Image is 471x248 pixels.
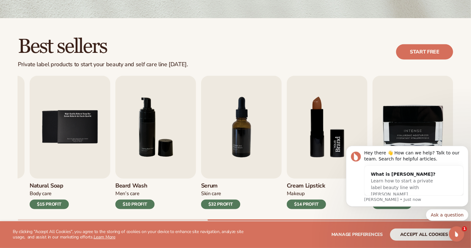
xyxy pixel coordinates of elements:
button: accept all cookies [390,229,458,241]
div: $10 PROFIT [115,200,155,209]
div: Body Care [30,190,69,197]
a: 7 / 9 [201,76,282,209]
a: 8 / 9 [287,76,367,209]
h3: Natural Soap [30,182,69,189]
h3: Beard Wash [115,182,155,189]
h2: Best sellers [18,36,188,57]
iframe: Intercom notifications message [344,125,471,231]
a: Learn More [94,234,115,240]
h3: Serum [201,182,240,189]
span: Manage preferences [331,231,383,237]
div: $14 PROFIT [287,200,326,209]
div: Private label products to start your beauty and self care line [DATE]. [18,61,188,68]
img: Shopify Image 9 [287,76,367,179]
div: Skin Care [201,190,240,197]
button: Manage preferences [331,229,383,241]
a: Start free [396,44,453,60]
a: 6 / 9 [115,76,196,209]
div: $15 PROFIT [30,200,69,209]
div: Makeup [287,190,326,197]
span: 1 [462,226,467,231]
div: Men’s Care [115,190,155,197]
p: By clicking "Accept All Cookies", you agree to the storing of cookies on your device to enhance s... [13,229,251,240]
a: 9 / 9 [373,76,453,209]
h3: Cream Lipstick [287,182,326,189]
div: $32 PROFIT [201,200,240,209]
iframe: Intercom live chat [449,226,464,242]
a: 5 / 9 [30,76,110,209]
